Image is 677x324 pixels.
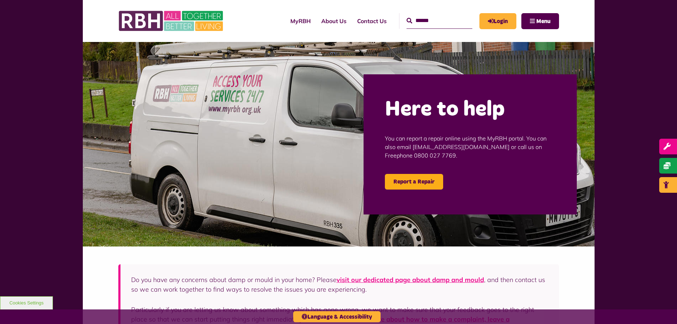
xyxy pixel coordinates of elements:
a: Report a Repair [385,174,443,190]
p: Do you have any concerns about damp or mould in your home? Please , and then contact us so we can... [131,275,548,294]
a: MyRBH [285,11,316,31]
img: RBH [118,7,225,35]
img: Repairs 6 [83,42,595,246]
a: Contact Us [352,11,392,31]
button: Language & Accessibility [293,311,381,322]
a: About Us [316,11,352,31]
p: You can report a repair online using the MyRBH portal. You can also email [EMAIL_ADDRESS][DOMAIN_... [385,123,555,170]
h2: Here to help [385,96,555,123]
a: MyRBH [479,13,516,29]
button: Navigation [521,13,559,29]
a: visit our dedicated page about damp and mould [337,276,484,284]
span: Menu [536,18,550,24]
